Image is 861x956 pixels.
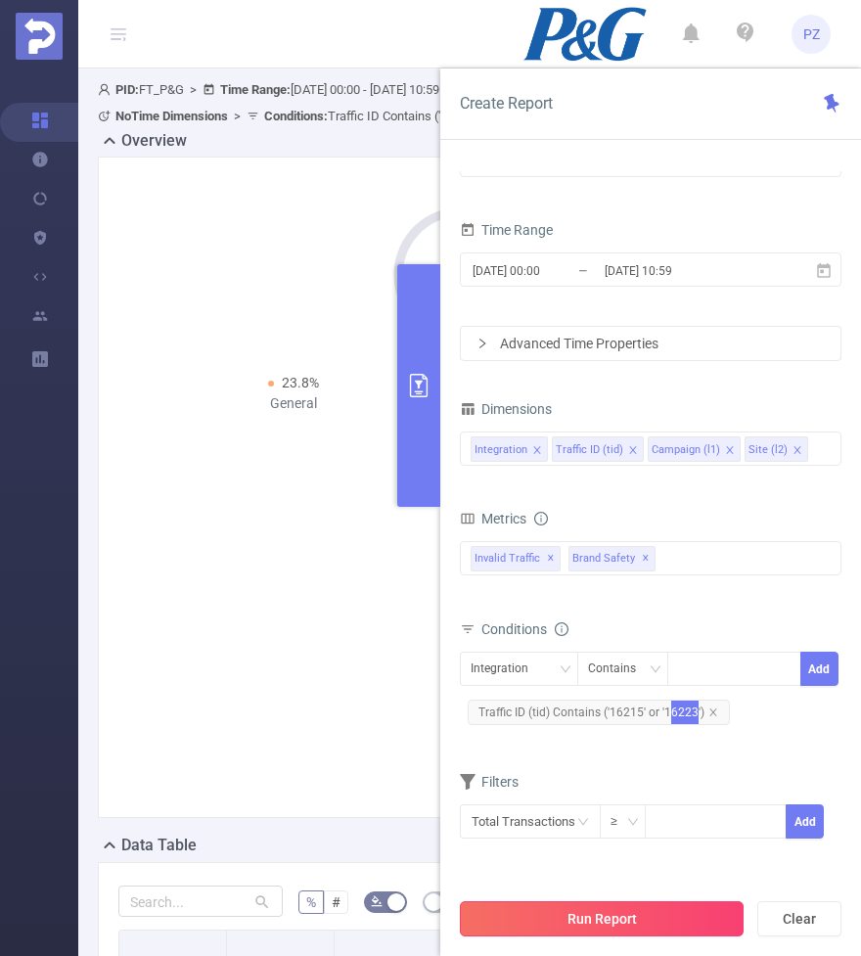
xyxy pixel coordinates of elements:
[220,82,291,97] b: Time Range:
[283,375,320,390] span: 23.8%
[371,895,383,907] i: icon: bg-colors
[471,546,561,571] span: Invalid Traffic
[228,109,247,123] span: >
[628,445,638,457] i: icon: close
[460,511,526,526] span: Metrics
[471,257,629,284] input: Start date
[568,546,656,571] span: Brand Safety
[332,894,340,910] span: #
[184,82,203,97] span: >
[556,437,623,463] div: Traffic ID (tid)
[648,436,741,462] li: Campaign (l1)
[126,393,462,414] div: General
[468,700,730,725] span: Traffic ID (tid) Contains ('16215' or '16223')
[306,894,316,910] span: %
[264,109,328,123] b: Conditions :
[460,401,552,417] span: Dimensions
[627,816,639,830] i: icon: down
[560,663,571,677] i: icon: down
[534,512,548,525] i: icon: info-circle
[115,82,139,97] b: PID:
[588,653,650,685] div: Contains
[460,94,553,113] span: Create Report
[118,886,283,917] input: Search...
[115,109,228,123] b: No Time Dimensions
[800,652,838,686] button: Add
[121,834,197,857] h2: Data Table
[547,547,555,570] span: ✕
[264,109,536,123] span: Traffic ID Contains ('16215' or '16223')
[803,15,820,54] span: PZ
[793,445,802,457] i: icon: close
[460,774,519,790] span: Filters
[460,901,744,936] button: Run Report
[650,663,661,677] i: icon: down
[555,622,568,636] i: icon: info-circle
[471,653,542,685] div: Integration
[476,338,488,349] i: icon: right
[725,445,735,457] i: icon: close
[708,707,718,717] i: icon: close
[532,445,542,457] i: icon: close
[471,436,548,462] li: Integration
[98,82,751,123] span: FT_P&G [DATE] 00:00 - [DATE] 10:59 +00:00
[611,805,631,838] div: ≥
[439,82,458,97] span: >
[121,129,187,153] h2: Overview
[460,222,553,238] span: Time Range
[642,547,650,570] span: ✕
[16,13,63,60] img: Protected Media
[748,437,788,463] div: Site (l2)
[481,621,568,637] span: Conditions
[603,257,761,284] input: End date
[786,804,824,839] button: Add
[745,436,808,462] li: Site (l2)
[461,327,840,360] div: icon: rightAdvanced Time Properties
[757,901,841,936] button: Clear
[552,436,644,462] li: Traffic ID (tid)
[652,437,720,463] div: Campaign (l1)
[295,441,630,462] div: Invalid Traffic
[475,437,527,463] div: Integration
[98,83,115,96] i: icon: user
